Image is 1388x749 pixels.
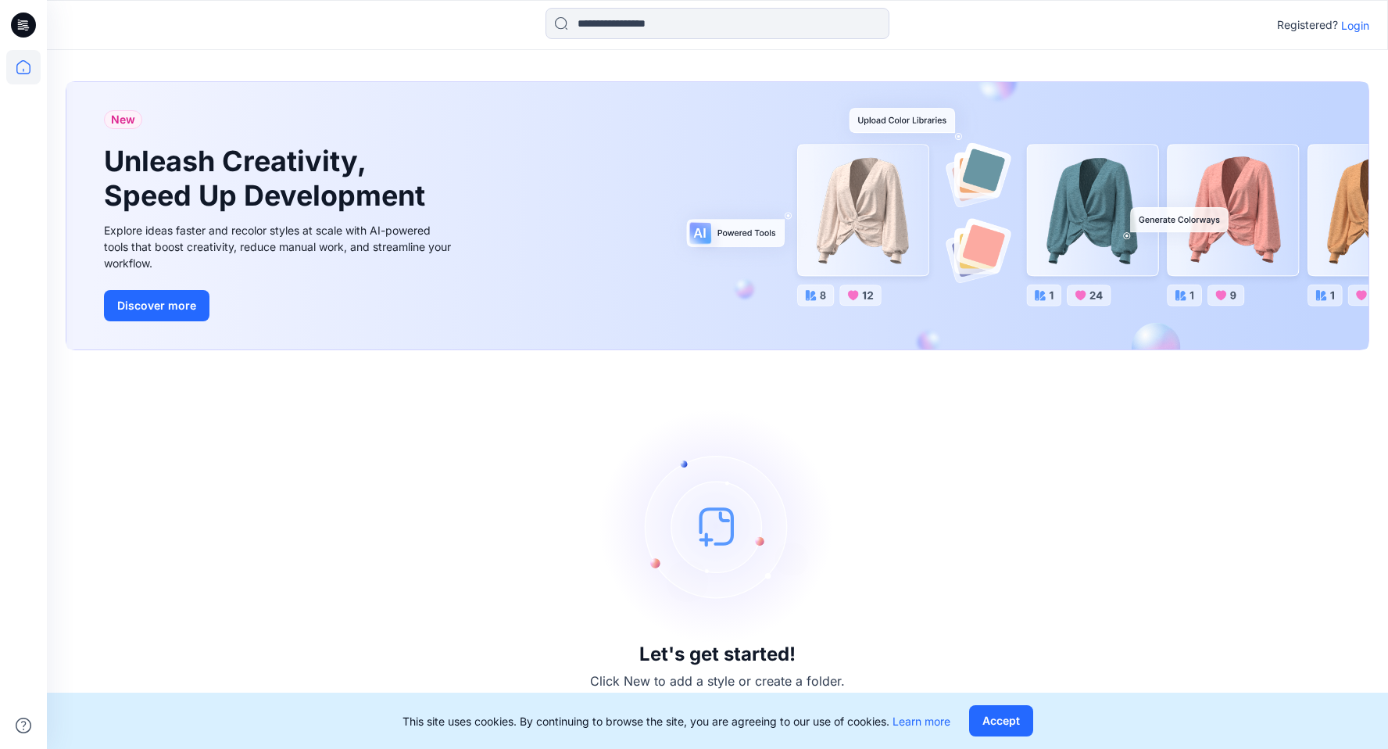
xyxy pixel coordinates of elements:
span: New [111,110,135,129]
h1: Unleash Creativity, Speed Up Development [104,145,432,212]
p: Click New to add a style or create a folder. [590,672,845,690]
p: This site uses cookies. By continuing to browse the site, you are agreeing to our use of cookies. [402,713,950,729]
img: empty-state-image.svg [600,409,835,643]
div: Explore ideas faster and recolor styles at scale with AI-powered tools that boost creativity, red... [104,222,456,271]
h3: Let's get started! [639,643,796,665]
p: Login [1341,17,1369,34]
p: Registered? [1277,16,1338,34]
button: Accept [969,705,1033,736]
a: Learn more [893,715,950,728]
a: Discover more [104,290,456,321]
button: Discover more [104,290,209,321]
